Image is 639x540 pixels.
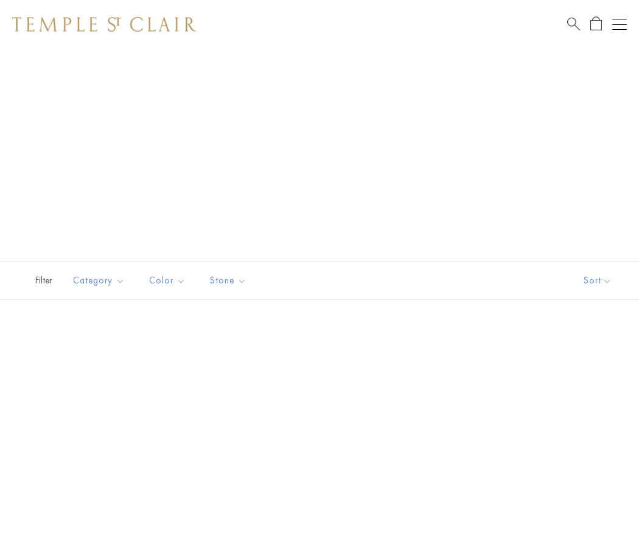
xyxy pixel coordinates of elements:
[143,273,195,288] span: Color
[64,267,134,294] button: Category
[67,273,134,288] span: Category
[204,273,256,288] span: Stone
[12,17,196,32] img: Temple St. Clair
[590,16,602,32] a: Open Shopping Bag
[556,262,639,299] button: Show sort by
[567,16,580,32] a: Search
[201,267,256,294] button: Stone
[140,267,195,294] button: Color
[612,17,627,32] button: Open navigation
